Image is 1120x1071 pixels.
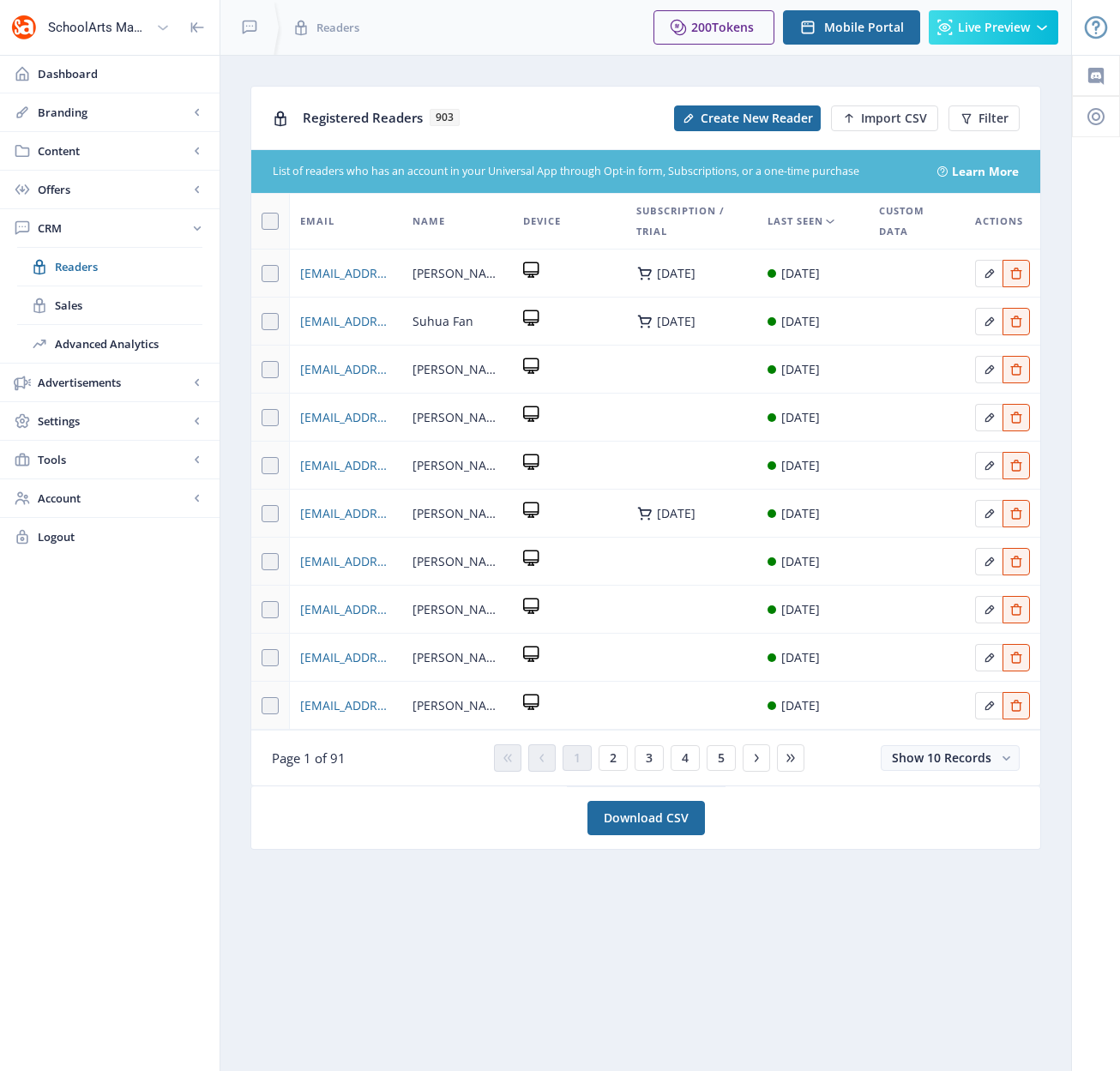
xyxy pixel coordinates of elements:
span: Create New Reader [701,111,813,125]
a: [EMAIL_ADDRESS][PERSON_NAME][DOMAIN_NAME] [300,263,392,284]
span: [PERSON_NAME] [412,599,503,620]
a: Edit page [975,647,1003,664]
a: Edit page [1003,359,1030,376]
a: Learn More [952,163,1019,180]
a: Edit page [1003,647,1030,664]
a: Readers [17,248,202,286]
div: [DATE] [781,695,820,716]
a: Edit page [975,551,1003,568]
a: [EMAIL_ADDRESS][DOMAIN_NAME] [300,455,392,476]
span: 903 [430,109,460,126]
span: Subscription / Trial [636,201,746,242]
span: Branding [38,104,189,121]
span: Last Seen [768,211,823,232]
span: 3 [646,751,653,765]
span: Logout [38,528,206,545]
div: [DATE] [657,507,695,520]
a: Edit page [1003,263,1030,280]
button: Create New Reader [674,105,821,131]
span: [PERSON_NAME] [412,407,503,428]
span: 5 [718,751,725,765]
span: Custom Data [879,201,954,242]
a: Edit page [1003,455,1030,472]
div: SchoolArts Magazine [48,9,149,46]
div: [DATE] [781,311,820,332]
a: [EMAIL_ADDRESS][DOMAIN_NAME] [300,503,392,524]
a: New page [664,105,821,131]
app-collection-view: Registered Readers [250,86,1041,786]
span: Content [38,142,189,159]
button: 2 [599,745,628,771]
button: 200Tokens [653,10,774,45]
span: Readers [55,258,202,275]
span: Tokens [712,19,754,35]
span: Mobile Portal [824,21,904,34]
span: Advanced Analytics [55,335,202,352]
span: 2 [610,751,617,765]
span: Filter [978,111,1009,125]
span: Account [38,490,189,507]
div: [DATE] [781,263,820,284]
span: Suhua Fan [412,311,473,332]
div: [DATE] [781,647,820,668]
span: Email [300,211,334,232]
a: Edit page [975,503,1003,520]
span: [PERSON_NAME] [412,551,503,572]
a: Edit page [1003,503,1030,520]
a: Edit page [1003,599,1030,616]
span: Offers [38,181,189,198]
a: [EMAIL_ADDRESS][DOMAIN_NAME] [300,647,392,668]
span: Tools [38,451,189,468]
img: properties.app_icon.png [10,14,38,41]
button: Mobile Portal [783,10,920,45]
a: Edit page [975,599,1003,616]
span: Advertisements [38,374,189,391]
a: [EMAIL_ADDRESS][DOMAIN_NAME] [300,551,392,572]
span: [PERSON_NAME] [412,359,503,380]
span: Device [523,211,561,232]
button: Filter [948,105,1020,131]
span: Registered Readers [303,109,423,126]
a: Advanced Analytics [17,325,202,363]
span: Live Preview [958,21,1030,34]
span: 4 [682,751,689,765]
span: Readers [316,19,359,36]
a: [EMAIL_ADDRESS][DOMAIN_NAME] [300,359,392,380]
span: Name [412,211,445,232]
span: 1 [574,751,581,765]
button: Live Preview [929,10,1058,45]
a: [EMAIL_ADDRESS][DOMAIN_NAME] [300,407,392,428]
a: Edit page [975,695,1003,712]
div: [DATE] [781,455,820,476]
button: 5 [707,745,736,771]
span: Import CSV [861,111,927,125]
span: Show 10 Records [892,749,991,766]
div: [DATE] [781,407,820,428]
a: Edit page [975,455,1003,472]
div: [DATE] [781,551,820,572]
a: Download CSV [587,801,705,835]
button: 4 [671,745,700,771]
a: [EMAIL_ADDRESS][DOMAIN_NAME] [300,695,392,716]
span: Page 1 of 91 [272,749,346,767]
span: [PERSON_NAME] [412,647,503,668]
button: Show 10 Records [881,745,1020,771]
span: CRM [38,220,189,237]
button: 1 [563,745,592,771]
span: Actions [975,211,1023,232]
div: [DATE] [781,599,820,620]
a: Edit page [975,311,1003,328]
a: Edit page [1003,311,1030,328]
div: [DATE] [657,267,695,280]
div: [DATE] [781,503,820,524]
span: [EMAIL_ADDRESS][DOMAIN_NAME] [300,311,392,332]
a: Edit page [975,263,1003,280]
a: Edit page [1003,551,1030,568]
button: 3 [635,745,664,771]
